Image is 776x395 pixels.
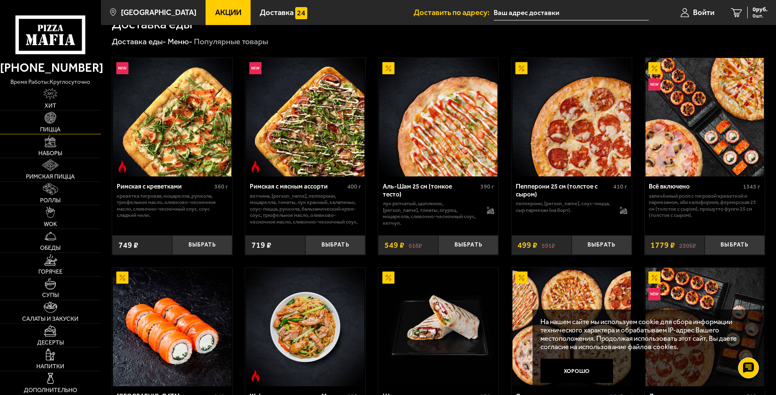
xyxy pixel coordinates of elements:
h1: Доставка еды [112,18,192,30]
span: Роллы [40,198,60,204]
img: Акционный [648,272,660,284]
span: 410 г [613,183,627,190]
div: Аль-Шам 25 см (тонкое тесто) [383,183,478,198]
span: Дополнительно [24,387,77,393]
button: Выбрать [705,235,765,255]
a: Доставка еды- [112,37,166,46]
img: Wok с цыпленком гриль M [246,268,364,386]
span: Войти [693,9,714,17]
span: Акции [215,9,241,17]
span: Хит [45,103,56,109]
p: На нашем сайте мы используем cookie для сбора информации технического характера и обрабатываем IP... [540,317,752,351]
img: Акционный [382,272,394,284]
img: Острое блюдо [249,161,261,173]
img: Акционный [648,62,660,74]
span: Горячее [38,269,63,275]
span: 390 г [480,183,494,190]
span: 1779 ₽ [650,241,675,249]
p: пепперони, [PERSON_NAME], соус-пицца, сыр пармезан (на борт). [516,200,611,213]
span: 360 г [214,183,228,190]
a: АкционныйФиладельфия [112,268,232,386]
span: 549 ₽ [384,241,404,249]
span: Пицца [40,127,60,133]
p: Запечённый ролл с тигровой креветкой и пармезаном, Эби Калифорния, Фермерская 25 см (толстое с сы... [649,193,760,219]
span: Салаты и закуски [22,316,78,322]
span: Доставка [260,9,294,17]
span: Супы [42,292,59,298]
span: 0 шт. [753,13,768,18]
a: АкционныйШаверма с морковью по-корейски [378,268,498,386]
a: Меню- [168,37,193,46]
span: 499 ₽ [517,241,537,249]
img: Острое блюдо [249,370,261,382]
img: 15daf4d41897b9f0e9f617042186c801.svg [295,7,307,19]
span: Десерты [37,340,64,346]
span: Наборы [38,151,62,156]
img: Акционный [515,62,527,74]
img: Шаверма с морковью по-корейски [379,268,497,386]
img: Акционный [382,62,394,74]
img: Всё включено [645,58,764,176]
img: Новинка [648,78,660,91]
span: 0 руб. [753,7,768,13]
span: Доставить по адресу: [414,9,494,17]
img: Славные парни [512,268,631,386]
button: Хорошо [540,359,613,383]
input: Ваш адрес доставки [494,5,649,20]
span: [GEOGRAPHIC_DATA] [121,9,196,17]
a: АкционныйПепперони 25 см (толстое с сыром) [512,58,632,176]
img: Новинка [249,62,261,74]
span: WOK [44,221,57,227]
button: Выбрать [172,235,232,255]
button: Выбрать [572,235,632,255]
span: 749 ₽ [118,241,138,249]
button: Выбрать [438,235,498,255]
img: Филадельфия [113,268,231,386]
img: Римская с креветками [113,58,231,176]
img: Джекпот [645,268,764,386]
a: НовинкаОстрое блюдоРимская с креветками [112,58,232,176]
s: 618 ₽ [409,241,422,249]
div: Пепперони 25 см (толстое с сыром) [516,183,611,198]
span: 719 ₽ [251,241,271,249]
span: 400 г [347,183,361,190]
p: креветка тигровая, моцарелла, руккола, трюфельное масло, оливково-чесночное масло, сливочно-чесно... [117,193,228,219]
div: Римская с мясным ассорти [250,183,345,191]
button: Выбрать [305,235,365,255]
a: Острое блюдоWok с цыпленком гриль M [245,268,365,386]
s: 591 ₽ [542,241,555,249]
img: Новинка [116,62,128,74]
a: АкционныйНовинкаВсё включено [645,58,765,176]
img: Острое блюдо [116,161,128,173]
a: АкционныйСлавные парни [512,268,632,386]
img: Пепперони 25 см (толстое с сыром) [512,58,631,176]
img: Акционный [116,272,128,284]
span: 1345 г [743,183,760,190]
div: Всё включено [649,183,741,191]
div: Популярные товары [194,36,268,47]
a: АкционныйНовинкаДжекпот [645,268,765,386]
span: Римская пицца [26,174,75,180]
img: Акционный [515,272,527,284]
p: лук репчатый, цыпленок, [PERSON_NAME], томаты, огурец, моцарелла, сливочно-чесночный соус, кетчуп. [383,200,478,226]
p: ветчина, [PERSON_NAME], пепперони, моцарелла, томаты, лук красный, халапеньо, соус-пицца, руккола... [250,193,361,225]
div: Римская с креветками [117,183,212,191]
s: 2306 ₽ [679,241,696,249]
a: АкционныйАль-Шам 25 см (тонкое тесто) [378,58,498,176]
span: Напитки [36,364,64,370]
img: Римская с мясным ассорти [246,58,364,176]
img: Новинка [648,288,660,300]
a: НовинкаОстрое блюдоРимская с мясным ассорти [245,58,365,176]
span: Обеды [40,245,60,251]
img: Аль-Шам 25 см (тонкое тесто) [379,58,497,176]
